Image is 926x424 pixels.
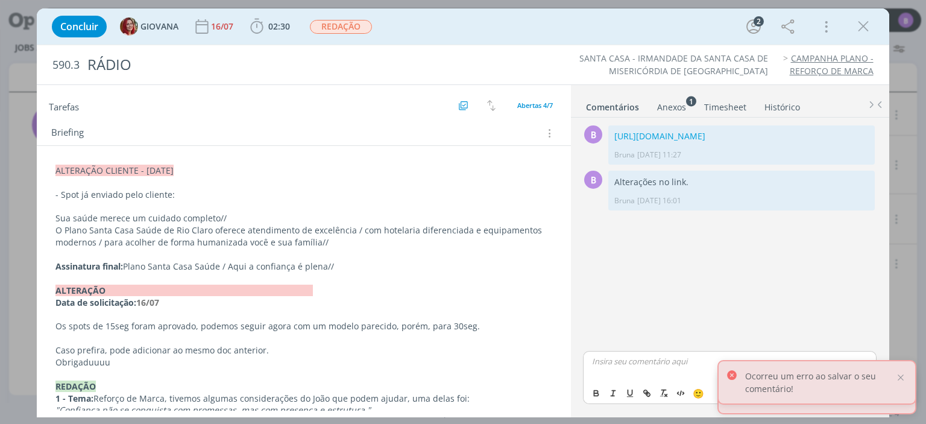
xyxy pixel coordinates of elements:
p: Bruna [614,150,635,160]
p: Ocorreu um erro ao salvar o seu comentário! [745,370,895,395]
a: [URL][DOMAIN_NAME] [614,130,705,142]
div: 16/07 [211,22,236,31]
strong: REDAÇÃO [55,381,96,392]
span: REDAÇÃO [310,20,372,34]
div: RÁDIO [82,50,526,80]
a: CAMPANHA PLANO - REFORÇO DE MARCA [790,52,874,76]
p: - Spot já enviado pelo cliente: [55,189,552,201]
span: 590.3 [52,59,80,72]
button: GGIOVANA [120,17,178,36]
button: 🙂 [690,386,707,400]
div: 2 [754,16,764,27]
span: 🙂 [693,387,704,399]
strong: ALTERAÇÃO [55,285,313,296]
button: 02:30 [247,17,293,36]
a: SANTA CASA - IRMANDADE DA SANTA CASA DE MISERICÓRDIA DE [GEOGRAPHIC_DATA] [579,52,768,76]
span: Briefing [51,125,84,141]
p: Sua saúde merece um cuidado completo// [55,212,552,224]
strong: 16/07 [136,297,159,308]
button: REDAÇÃO [309,19,373,34]
p: Bruna [614,195,635,206]
strong: 1 - Tema: [55,393,93,404]
a: Histórico [764,96,801,113]
a: Timesheet [704,96,747,113]
span: [DATE] 11:27 [637,150,681,160]
span: Tarefas [49,98,79,113]
span: 02:30 [268,21,290,32]
p: Caso prefira, pode adicionar ao mesmo doc anterior. [55,344,552,356]
img: G [120,17,138,36]
p: Plano Santa Casa Saúde / Aqui a confiança é plena// [55,261,552,273]
p: Alterações no link. [614,176,869,188]
button: Concluir [52,16,107,37]
span: ALTERAÇÃO CLIENTE - [DATE] [55,165,174,176]
span: Concluir [60,22,98,31]
p: Obrigaduuuu [55,356,552,369]
span: [DATE] 16:01 [637,195,681,206]
p: Os spots de 15seg foram aprovado, podemos seguir agora com um modelo parecido, porém, para 30seg. [55,320,552,332]
em: "Confiança não se conquista com promessas, mas com presença e estrutura." [55,404,371,416]
strong: Data de solicitação: [55,297,136,308]
p: O Plano Santa Casa Saúde de Rio Claro oferece atendimento de excelência / com hotelaria diferenci... [55,224,552,248]
div: B [584,125,602,144]
sup: 1 [686,96,696,106]
img: arrow-down-up.svg [487,100,496,111]
strong: Assinatura final: [55,261,123,272]
div: Anexos [657,101,686,113]
p: Reforço de Marca, tivemos algumas considerações do João que podem ajudar, uma delas foi: [55,393,552,405]
a: Comentários [585,96,640,113]
button: 2 [744,17,763,36]
div: B [584,171,602,189]
span: GIOVANA [140,22,178,31]
span: Abertas 4/7 [517,101,553,110]
div: dialog [37,8,889,417]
